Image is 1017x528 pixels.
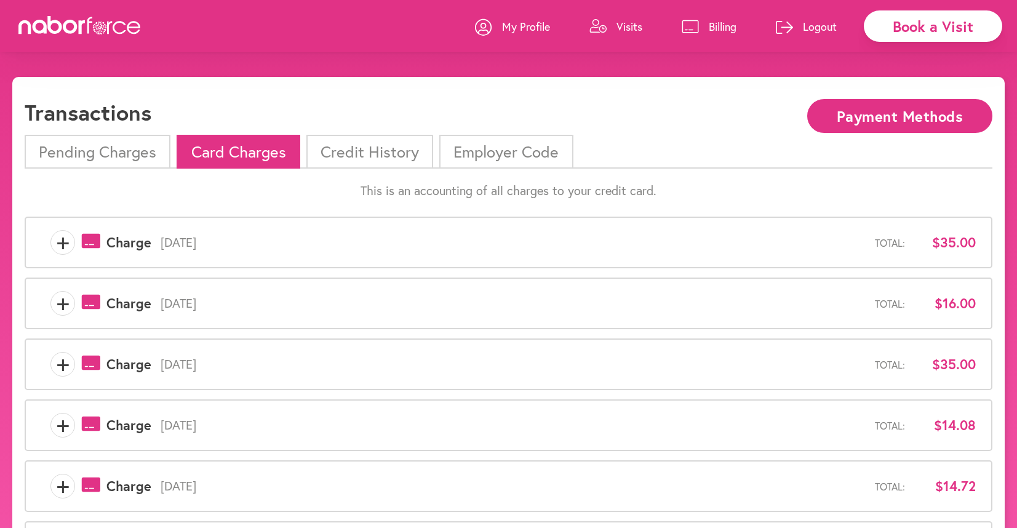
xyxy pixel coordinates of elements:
[151,357,875,372] span: [DATE]
[914,356,976,372] span: $35.00
[807,99,992,133] button: Payment Methods
[51,230,74,255] span: +
[502,19,550,34] p: My Profile
[51,291,74,316] span: +
[51,413,74,438] span: +
[914,295,976,311] span: $16.00
[864,10,1002,42] div: Book a Visit
[439,135,573,169] li: Employer Code
[151,479,875,494] span: [DATE]
[177,135,300,169] li: Card Charges
[25,135,170,169] li: Pending Charges
[589,8,642,45] a: Visits
[106,295,151,311] span: Charge
[151,418,875,433] span: [DATE]
[106,417,151,433] span: Charge
[106,356,151,372] span: Charge
[776,8,837,45] a: Logout
[807,109,992,121] a: Payment Methods
[803,19,837,34] p: Logout
[51,352,74,377] span: +
[106,234,151,250] span: Charge
[616,19,642,34] p: Visits
[709,19,736,34] p: Billing
[875,481,905,492] span: Total:
[914,417,976,433] span: $14.08
[875,420,905,431] span: Total:
[914,234,976,250] span: $35.00
[475,8,550,45] a: My Profile
[875,359,905,370] span: Total:
[914,478,976,494] span: $14.72
[875,237,905,249] span: Total:
[25,183,992,198] p: This is an accounting of all charges to your credit card.
[51,474,74,498] span: +
[875,298,905,310] span: Total:
[151,296,875,311] span: [DATE]
[682,8,736,45] a: Billing
[106,478,151,494] span: Charge
[151,235,875,250] span: [DATE]
[306,135,433,169] li: Credit History
[25,99,151,126] h1: Transactions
